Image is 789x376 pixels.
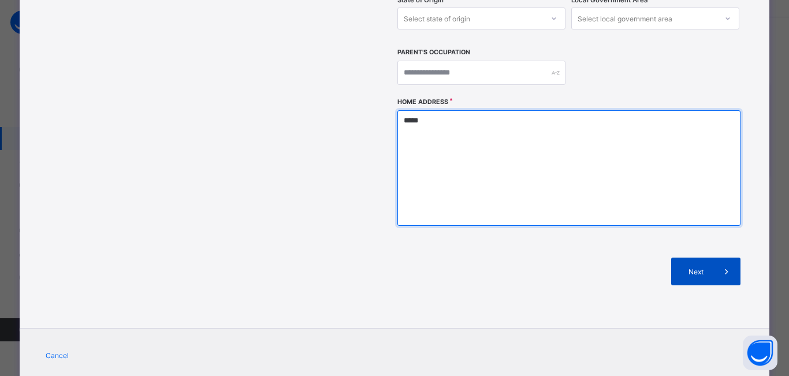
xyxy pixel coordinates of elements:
div: Select state of origin [404,8,470,29]
button: Open asap [743,336,777,370]
span: Next [680,267,713,276]
span: Cancel [46,351,69,360]
label: Parent's Occupation [397,49,470,56]
div: Select local government area [578,8,672,29]
label: Home Address [397,98,448,106]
